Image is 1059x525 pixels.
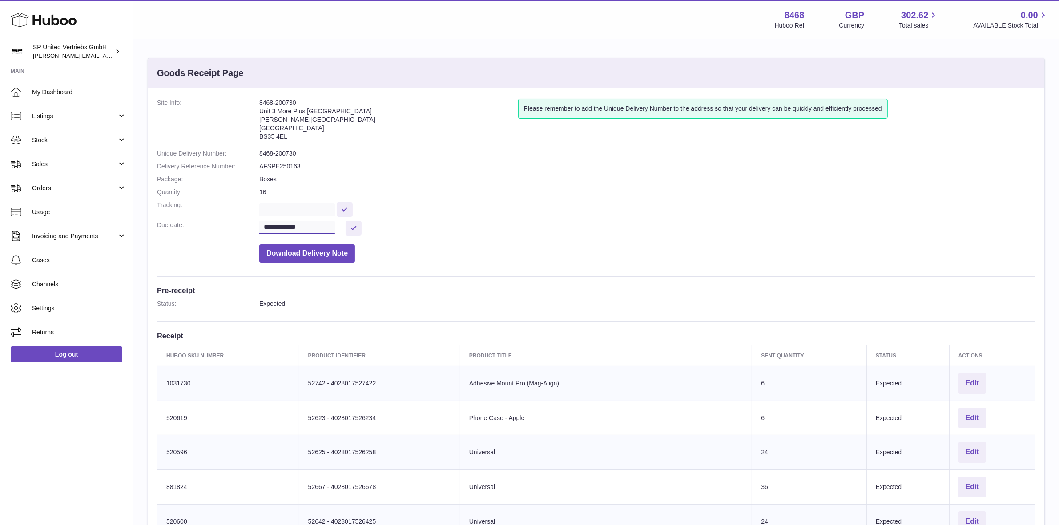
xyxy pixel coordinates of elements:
[32,88,126,96] span: My Dashboard
[460,345,752,366] th: Product title
[157,67,244,79] h3: Goods Receipt Page
[1021,9,1038,21] span: 0.00
[752,345,867,366] th: Sent Quantity
[899,21,938,30] span: Total sales
[32,112,117,120] span: Listings
[157,175,259,184] dt: Package:
[973,21,1048,30] span: AVAILABLE Stock Total
[32,136,117,144] span: Stock
[901,9,928,21] span: 302.62
[32,232,117,240] span: Invoicing and Payments
[33,43,113,60] div: SP United Vertriebs GmbH
[958,477,986,497] button: Edit
[752,435,867,470] td: 24
[899,9,938,30] a: 302.62 Total sales
[157,331,1035,341] h3: Receipt
[157,188,259,196] dt: Quantity:
[157,99,259,145] dt: Site Info:
[157,201,259,216] dt: Tracking:
[299,401,460,435] td: 52623 - 4028017526234
[866,345,949,366] th: Status
[866,401,949,435] td: Expected
[299,366,460,401] td: 52742 - 4028017527422
[752,470,867,505] td: 36
[958,442,986,463] button: Edit
[299,345,460,366] th: Product Identifier
[775,21,805,30] div: Huboo Ref
[259,244,355,263] button: Download Delivery Note
[460,401,752,435] td: Phone Case - Apple
[32,160,117,168] span: Sales
[259,162,1035,171] dd: AFSPE250163
[299,435,460,470] td: 52625 - 4028017526258
[157,401,299,435] td: 520619
[460,366,752,401] td: Adhesive Mount Pro (Mag-Align)
[752,401,867,435] td: 6
[958,408,986,429] button: Edit
[259,300,1035,308] dd: Expected
[259,188,1035,196] dd: 16
[259,149,1035,158] dd: 8468-200730
[157,345,299,366] th: Huboo SKU Number
[32,208,126,216] span: Usage
[11,346,122,362] a: Log out
[32,328,126,337] span: Returns
[958,373,986,394] button: Edit
[866,366,949,401] td: Expected
[32,184,117,192] span: Orders
[460,435,752,470] td: Universal
[157,435,299,470] td: 520596
[157,470,299,505] td: 881824
[157,162,259,171] dt: Delivery Reference Number:
[973,9,1048,30] a: 0.00 AVAILABLE Stock Total
[259,175,1035,184] dd: Boxes
[157,285,1035,295] h3: Pre-receipt
[752,366,867,401] td: 6
[32,280,126,289] span: Channels
[949,345,1035,366] th: Actions
[157,149,259,158] dt: Unique Delivery Number:
[157,300,259,308] dt: Status:
[866,470,949,505] td: Expected
[33,52,178,59] span: [PERSON_NAME][EMAIL_ADDRESS][DOMAIN_NAME]
[11,45,24,58] img: tim@sp-united.com
[866,435,949,470] td: Expected
[32,256,126,265] span: Cases
[460,470,752,505] td: Universal
[259,99,518,145] address: 8468-200730 Unit 3 More Plus [GEOGRAPHIC_DATA] [PERSON_NAME][GEOGRAPHIC_DATA] [GEOGRAPHIC_DATA] B...
[785,9,805,21] strong: 8468
[845,9,864,21] strong: GBP
[299,470,460,505] td: 52667 - 4028017526678
[518,99,888,119] div: Please remember to add the Unique Delivery Number to the address so that your delivery can be qui...
[32,304,126,313] span: Settings
[839,21,865,30] div: Currency
[157,366,299,401] td: 1031730
[157,221,259,236] dt: Due date:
